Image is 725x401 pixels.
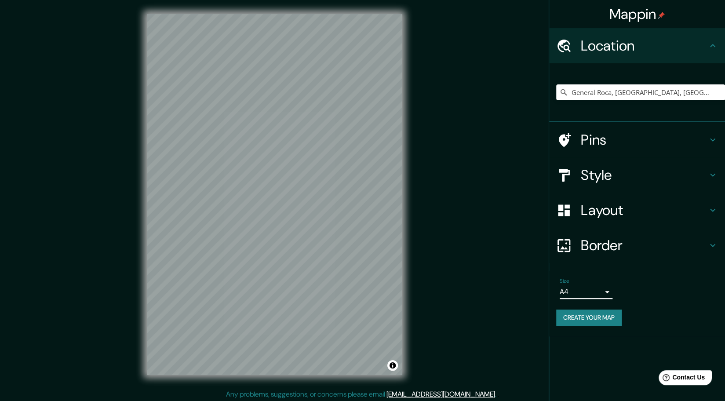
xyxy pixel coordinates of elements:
h4: Style [581,166,707,184]
div: Pins [549,122,725,157]
h4: Pins [581,131,707,149]
button: Create your map [556,310,622,326]
p: Any problems, suggestions, or concerns please email . [226,389,496,400]
h4: Layout [581,201,707,219]
input: Pick your city or area [556,84,725,100]
img: pin-icon.png [658,12,665,19]
h4: Location [581,37,707,55]
a: [EMAIL_ADDRESS][DOMAIN_NAME] [386,390,495,399]
button: Toggle attribution [387,360,398,371]
h4: Mappin [609,5,665,23]
div: A4 [560,285,612,299]
h4: Border [581,237,707,254]
div: Layout [549,193,725,228]
div: . [498,389,499,400]
div: Border [549,228,725,263]
iframe: Help widget launcher [647,367,715,391]
div: Style [549,157,725,193]
canvas: Map [147,14,402,375]
div: . [496,389,498,400]
div: Location [549,28,725,63]
label: Size [560,277,569,285]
